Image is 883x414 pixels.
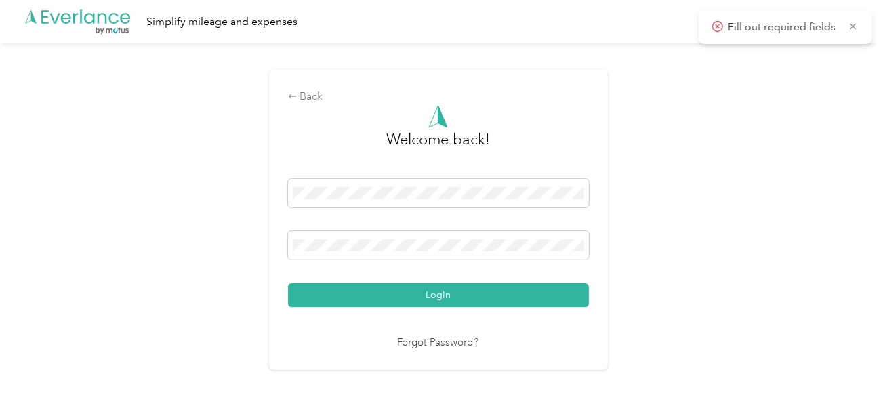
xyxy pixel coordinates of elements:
[386,128,490,165] h3: greeting
[146,14,297,30] div: Simplify mileage and expenses
[807,338,883,414] iframe: Everlance-gr Chat Button Frame
[288,89,589,105] div: Back
[288,283,589,307] button: Login
[728,19,839,36] p: Fill out required fields
[398,335,479,351] a: Forgot Password?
